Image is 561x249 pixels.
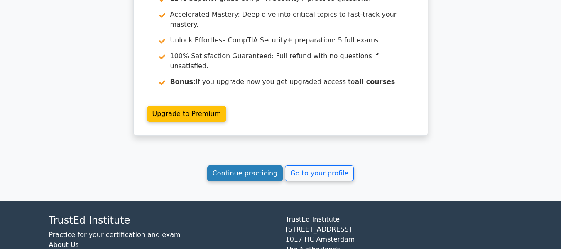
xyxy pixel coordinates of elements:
[285,165,354,181] a: Go to your profile
[49,231,181,239] a: Practice for your certification and exam
[49,214,276,227] h4: TrustEd Institute
[147,106,227,122] a: Upgrade to Premium
[207,165,283,181] a: Continue practicing
[49,241,79,249] a: About Us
